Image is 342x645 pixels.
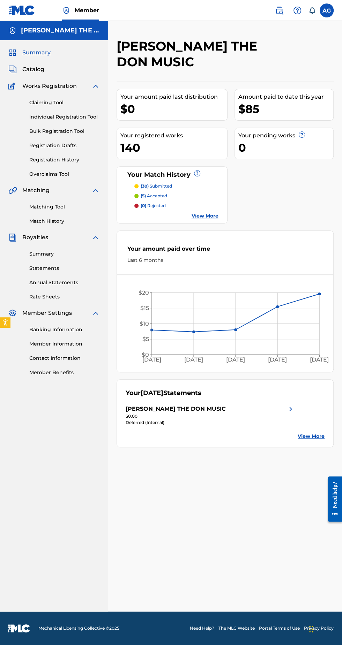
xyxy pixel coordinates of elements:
img: Top Rightsholder [62,6,70,15]
img: Catalog [8,65,17,74]
a: View More [298,433,325,440]
a: Statements [29,265,100,272]
div: Your amount paid last distribution [120,93,227,101]
div: [PERSON_NAME] THE DON MUSIC [126,405,226,413]
tspan: $20 [139,289,149,296]
div: Your Match History [126,170,218,180]
div: Drag [309,619,313,639]
div: User Menu [320,3,334,17]
img: expand [91,186,100,195]
span: Royalties [22,233,48,242]
a: Contact Information [29,355,100,362]
a: (0) rejected [134,203,218,209]
tspan: $0 [142,351,149,358]
img: Member Settings [8,309,17,317]
span: Matching [22,186,50,195]
span: Member [75,6,99,14]
span: (30) [141,183,149,189]
img: search [275,6,283,15]
img: expand [91,233,100,242]
iframe: Resource Center [322,471,342,527]
div: Help [290,3,304,17]
span: [DATE] [141,389,163,397]
tspan: [DATE] [268,356,287,363]
tspan: $15 [140,305,149,311]
a: Annual Statements [29,279,100,286]
div: 0 [238,140,334,155]
span: ? [194,170,200,176]
div: Your pending works [238,131,334,140]
a: Portal Terms of Use [259,625,300,631]
a: Need Help? [190,625,214,631]
a: Match History [29,218,100,225]
img: Summary [8,48,17,57]
p: rejected [141,203,166,209]
div: $0 [120,101,227,117]
a: Rate Sheets [29,293,100,301]
div: Your amount paid over time [127,245,323,257]
tspan: [DATE] [142,356,161,363]
img: MLC Logo [8,5,35,15]
a: View More [192,212,218,220]
a: Privacy Policy [304,625,334,631]
a: (5) accepted [134,193,218,199]
img: expand [91,82,100,90]
a: Registration Drafts [29,142,100,149]
a: (30) submitted [134,183,218,189]
tspan: [DATE] [310,356,329,363]
a: Claiming Tool [29,99,100,106]
span: Member Settings [22,309,72,317]
a: Registration History [29,156,100,164]
a: The MLC Website [218,625,255,631]
div: Your registered works [120,131,227,140]
a: Bulk Registration Tool [29,128,100,135]
span: Works Registration [22,82,77,90]
tspan: [DATE] [226,356,245,363]
img: Works Registration [8,82,17,90]
img: help [293,6,302,15]
a: Member Information [29,340,100,348]
a: Matching Tool [29,203,100,211]
div: $0.00 [126,413,295,419]
a: Banking Information [29,326,100,333]
img: right chevron icon [287,405,295,413]
img: logo [8,624,30,632]
img: Accounts [8,26,17,35]
tspan: $10 [140,320,149,327]
div: $85 [238,101,334,117]
a: Public Search [272,3,286,17]
img: expand [91,309,100,317]
tspan: $5 [142,336,149,342]
img: Matching [8,186,17,195]
p: accepted [141,193,167,199]
p: submitted [141,183,172,189]
img: Royalties [8,233,17,242]
span: Summary [22,48,51,57]
div: Deferred (Internal) [126,419,295,426]
a: [PERSON_NAME] THE DON MUSICright chevron icon$0.00Deferred (Internal) [126,405,295,426]
a: Member Benefits [29,369,100,376]
a: Summary [29,250,100,258]
div: Last 6 months [127,257,323,264]
span: (5) [141,193,146,198]
a: SummarySummary [8,48,51,57]
a: CatalogCatalog [8,65,44,74]
span: Mechanical Licensing Collective © 2025 [38,625,119,631]
span: (0) [141,203,146,208]
a: Individual Registration Tool [29,113,100,121]
div: 140 [120,140,227,155]
span: Catalog [22,65,44,74]
span: ? [299,132,305,137]
iframe: Chat Widget [307,612,342,645]
div: Notifications [308,7,315,14]
h2: [PERSON_NAME] THE DON MUSIC [117,38,284,70]
div: Your Statements [126,388,201,398]
a: Overclaims Tool [29,170,100,178]
tspan: [DATE] [184,356,203,363]
div: Amount paid to date this year [238,93,334,101]
h5: DEON THE DON MUSIC [21,26,100,35]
